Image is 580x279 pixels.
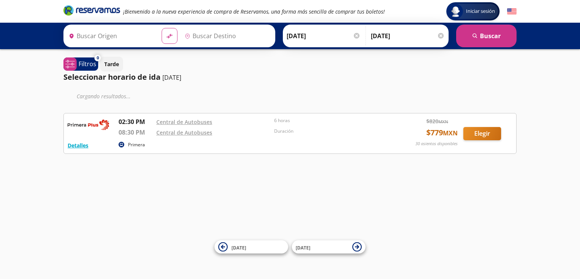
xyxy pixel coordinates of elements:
p: 30 asientos disponibles [415,141,458,147]
span: [DATE] [231,244,246,251]
input: Opcional [371,26,445,45]
input: Buscar Origen [66,26,156,45]
span: Iniciar sesión [463,8,498,15]
p: Primera [128,141,145,148]
img: RESERVAMOS [68,117,109,132]
p: Seleccionar horario de ida [63,71,160,83]
em: ¡Bienvenido a la nueva experiencia de compra de Reservamos, una forma más sencilla de comprar tus... [123,8,385,15]
a: Brand Logo [63,5,120,18]
p: 08:30 PM [119,128,153,137]
button: Elegir [463,127,501,140]
a: Central de Autobuses [156,129,212,136]
span: $ 820 [426,117,448,125]
span: 0 [97,55,99,61]
input: Buscar Destino [182,26,271,45]
p: Filtros [79,59,96,68]
button: [DATE] [292,240,366,254]
i: Brand Logo [63,5,120,16]
p: Duración [274,128,388,135]
p: [DATE] [162,73,181,82]
span: $ 779 [426,127,458,138]
input: Elegir Fecha [287,26,361,45]
button: [DATE] [214,240,288,254]
button: 0Filtros [63,57,98,71]
p: 02:30 PM [119,117,153,126]
p: 6 horas [274,117,388,124]
button: Buscar [456,25,517,47]
span: [DATE] [296,244,310,251]
em: Cargando resultados ... [77,93,131,100]
button: English [507,7,517,16]
p: Tarde [104,60,119,68]
a: Central de Autobuses [156,118,212,126]
button: Tarde [100,57,123,71]
small: MXN [438,119,448,124]
button: Detalles [68,141,88,149]
small: MXN [443,129,458,137]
